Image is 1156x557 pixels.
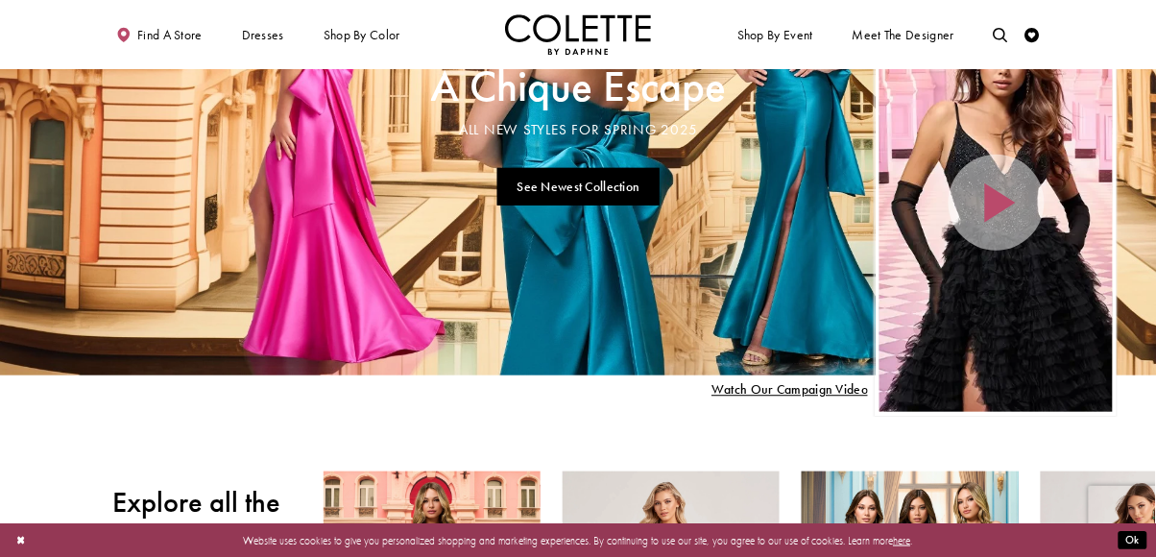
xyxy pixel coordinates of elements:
button: Submit Dialog [1119,531,1147,549]
a: here [894,533,911,546]
span: Shop by color [320,14,403,55]
a: Find a store [112,14,205,55]
span: Find a store [137,28,203,42]
img: Colette by Daphne [505,14,651,55]
button: Close Dialog [9,527,33,553]
ul: Slider Links [426,161,731,211]
span: Shop By Event [737,28,813,42]
a: Toggle search [990,14,1012,55]
span: Shop By Event [734,14,816,55]
h2: Explore all the Newest Arrivals [112,486,301,553]
span: Dresses [238,14,288,55]
span: Shop by color [324,28,400,42]
p: Website uses cookies to give you personalized shopping and marketing experiences. By continuing t... [105,530,1051,549]
span: Play Slide #15 Video [711,383,868,398]
a: Visit Home Page [505,14,651,55]
a: See Newest Collection A Chique Escape All New Styles For Spring 2025 [497,168,660,206]
span: Meet the designer [853,28,954,42]
a: Meet the designer [849,14,958,55]
a: Check Wishlist [1022,14,1044,55]
span: Dresses [242,28,284,42]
